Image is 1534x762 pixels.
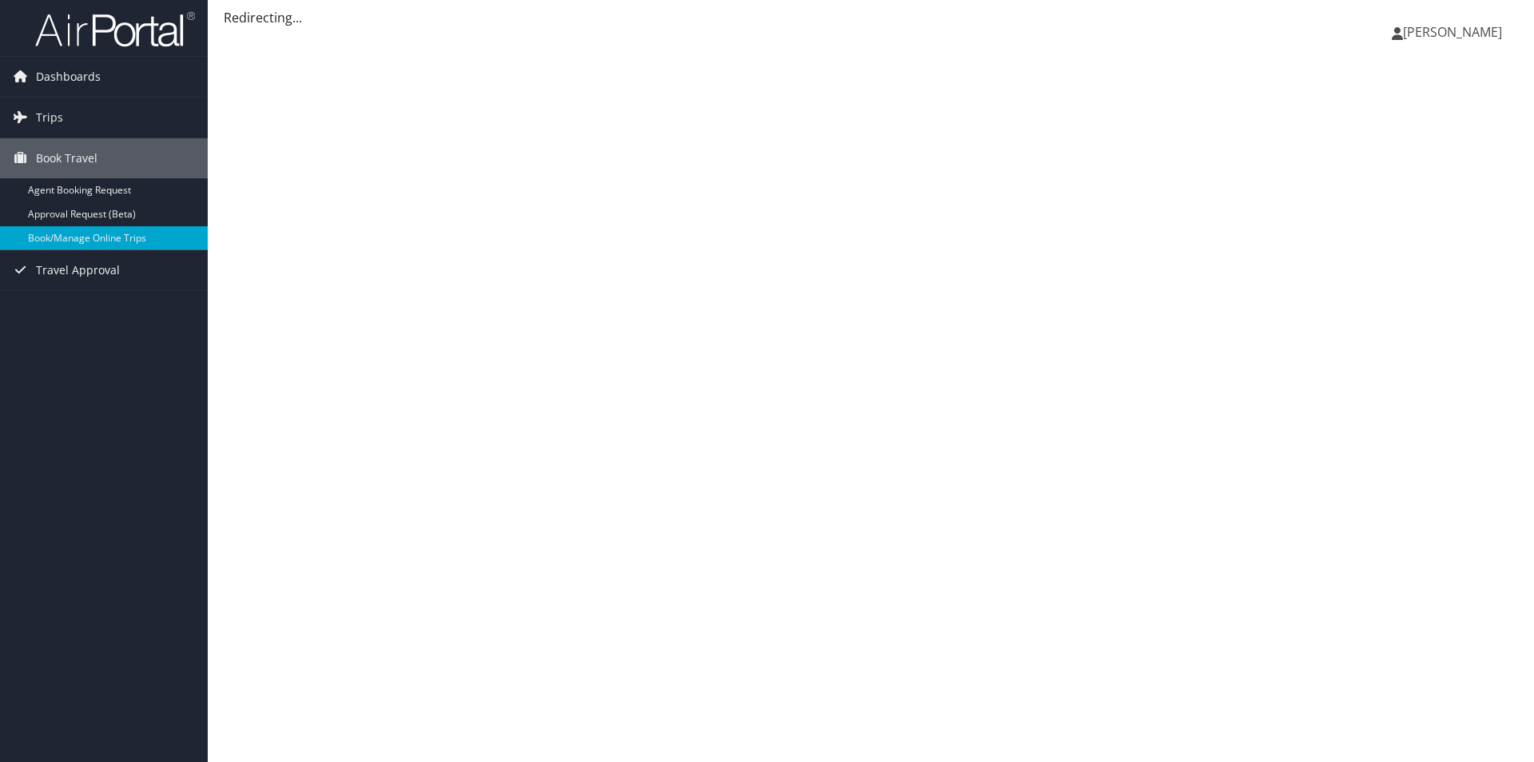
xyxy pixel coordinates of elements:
[1392,8,1518,56] a: [PERSON_NAME]
[36,250,120,290] span: Travel Approval
[1403,23,1502,41] span: [PERSON_NAME]
[36,57,101,97] span: Dashboards
[224,8,1518,27] div: Redirecting...
[36,98,63,138] span: Trips
[36,138,97,178] span: Book Travel
[35,10,195,48] img: airportal-logo.png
